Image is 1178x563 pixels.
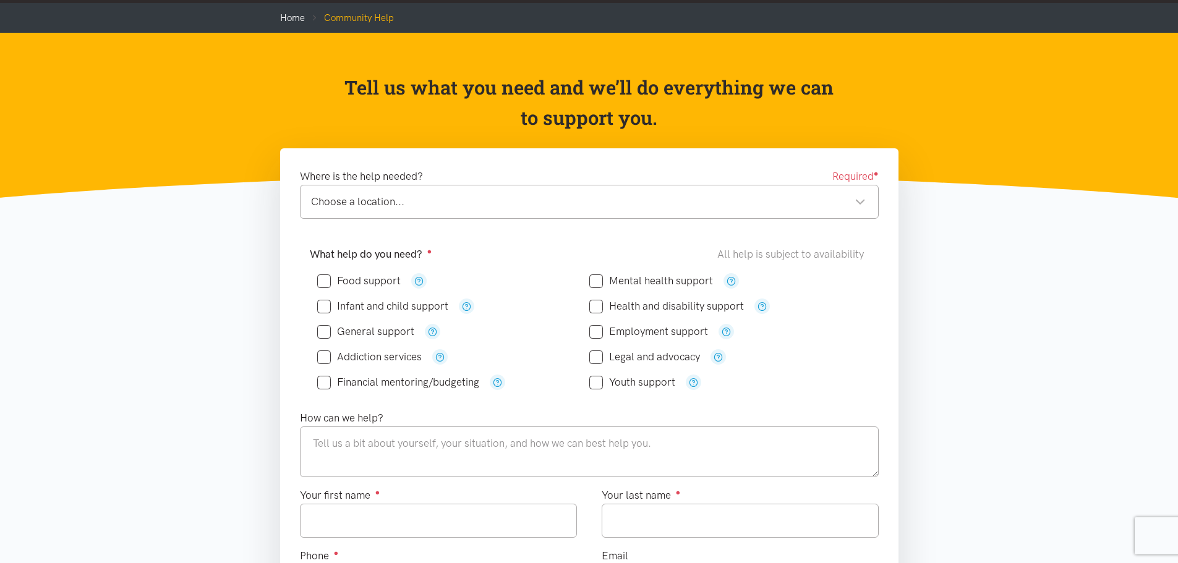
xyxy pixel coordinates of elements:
a: Home [280,12,305,23]
label: Employment support [589,326,708,337]
label: Addiction services [317,352,422,362]
label: Your first name [300,487,380,504]
label: Health and disability support [589,301,744,311]
sup: ● [676,488,681,497]
sup: ● [874,169,879,178]
label: General support [317,326,414,337]
p: Tell us what you need and we’ll do everything we can to support you. [343,72,835,133]
div: Choose a location... [311,193,866,210]
label: Infant and child support [317,301,448,311]
span: Required [832,168,879,185]
label: How can we help? [300,410,383,426]
label: Financial mentoring/budgeting [317,377,479,387]
li: Community Help [305,11,394,25]
label: What help do you need? [310,246,432,263]
sup: ● [334,548,339,557]
label: Your last name [602,487,681,504]
label: Where is the help needed? [300,168,423,185]
sup: ● [427,247,432,256]
label: Mental health support [589,276,713,286]
label: Food support [317,276,401,286]
label: Legal and advocacy [589,352,700,362]
sup: ● [375,488,380,497]
div: All help is subject to availability [717,246,869,263]
label: Youth support [589,377,675,387]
